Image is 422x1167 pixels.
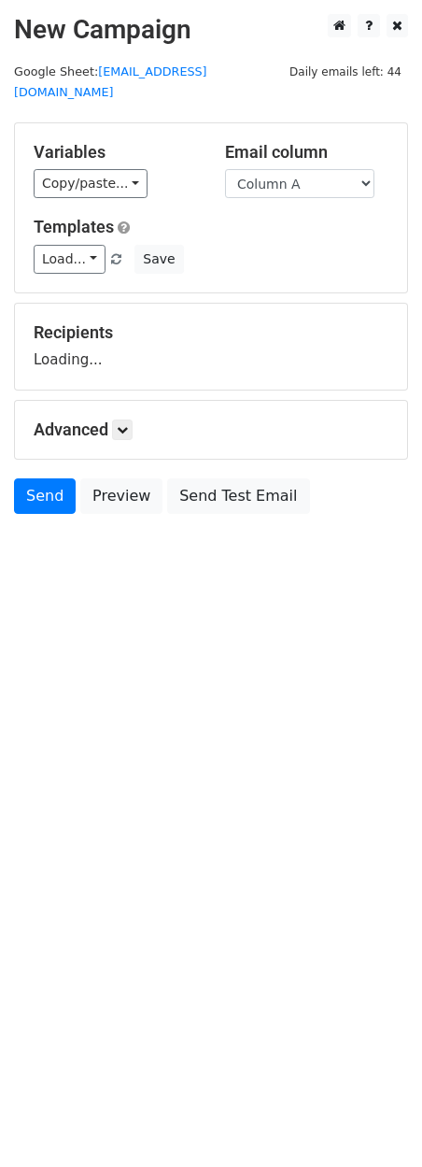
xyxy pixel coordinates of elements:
a: Daily emails left: 44 [283,64,408,78]
a: Copy/paste... [34,169,148,198]
h5: Email column [225,142,388,163]
a: Templates [34,217,114,236]
h5: Advanced [34,420,388,440]
h2: New Campaign [14,14,408,46]
button: Save [134,245,183,274]
a: Send [14,478,76,514]
span: Daily emails left: 44 [283,62,408,82]
a: Send Test Email [167,478,309,514]
small: Google Sheet: [14,64,207,100]
a: Load... [34,245,105,274]
a: Preview [80,478,162,514]
h5: Recipients [34,322,388,343]
h5: Variables [34,142,197,163]
a: [EMAIL_ADDRESS][DOMAIN_NAME] [14,64,207,100]
div: Loading... [34,322,388,371]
